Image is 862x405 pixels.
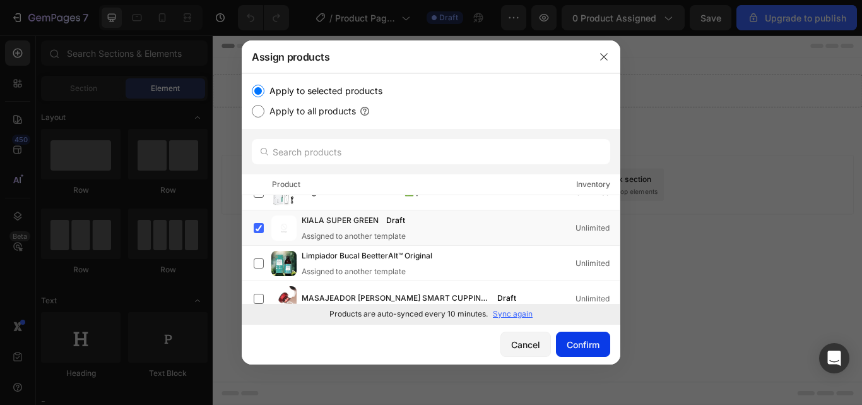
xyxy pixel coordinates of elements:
div: Inventory [576,178,610,191]
span: then drag & drop elements [425,177,519,188]
span: KIALA SUPER GREEN [302,214,379,228]
div: Add blank section [434,161,511,174]
div: /> [242,73,620,324]
div: Product [272,178,300,191]
span: inspired by CRO experts [237,177,323,188]
span: from URL or image [340,177,408,188]
div: Assigned to another template [302,231,430,242]
p: Products are auto-synced every 10 minutes. [329,308,488,320]
div: Assigned to another template [302,266,452,277]
input: Search products [252,139,610,164]
img: product-img [271,286,297,311]
div: Cancel [511,338,540,351]
div: Assign products [242,40,587,73]
label: Apply to all products [264,104,356,119]
div: Generate layout [342,161,408,174]
label: Apply to selected products [264,83,382,99]
img: product-img [271,215,297,241]
div: Drop element here [353,60,420,70]
div: Draft [492,292,521,305]
div: Unlimited [576,222,620,234]
button: Confirm [556,332,610,357]
img: product-img [271,251,297,276]
p: Sync again [493,308,533,320]
span: Add section [349,133,409,146]
span: MASAJEADOR [PERSON_NAME] SMART CUPPING THERAPY™ [302,292,490,306]
div: Confirm [567,338,599,351]
button: Cancel [500,332,551,357]
div: Unlimited [576,293,620,305]
div: Choose templates [243,161,319,174]
div: Open Intercom Messenger [819,343,849,373]
span: Limpiador Bucal BeetterAlt™ Original [302,250,432,263]
div: Draft [381,214,410,227]
div: Unlimited [576,257,620,270]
